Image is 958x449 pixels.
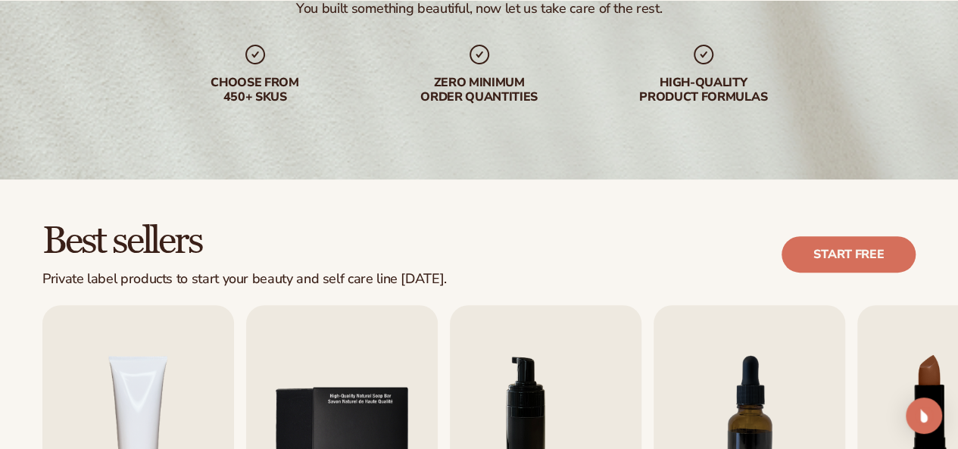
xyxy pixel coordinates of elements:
[42,222,447,262] h2: Best sellers
[607,76,800,104] div: High-quality product formulas
[158,76,352,104] div: Choose from 450+ Skus
[906,398,942,434] div: Open Intercom Messenger
[42,271,447,288] div: Private label products to start your beauty and self care line [DATE].
[382,76,576,104] div: Zero minimum order quantities
[782,236,916,273] a: Start free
